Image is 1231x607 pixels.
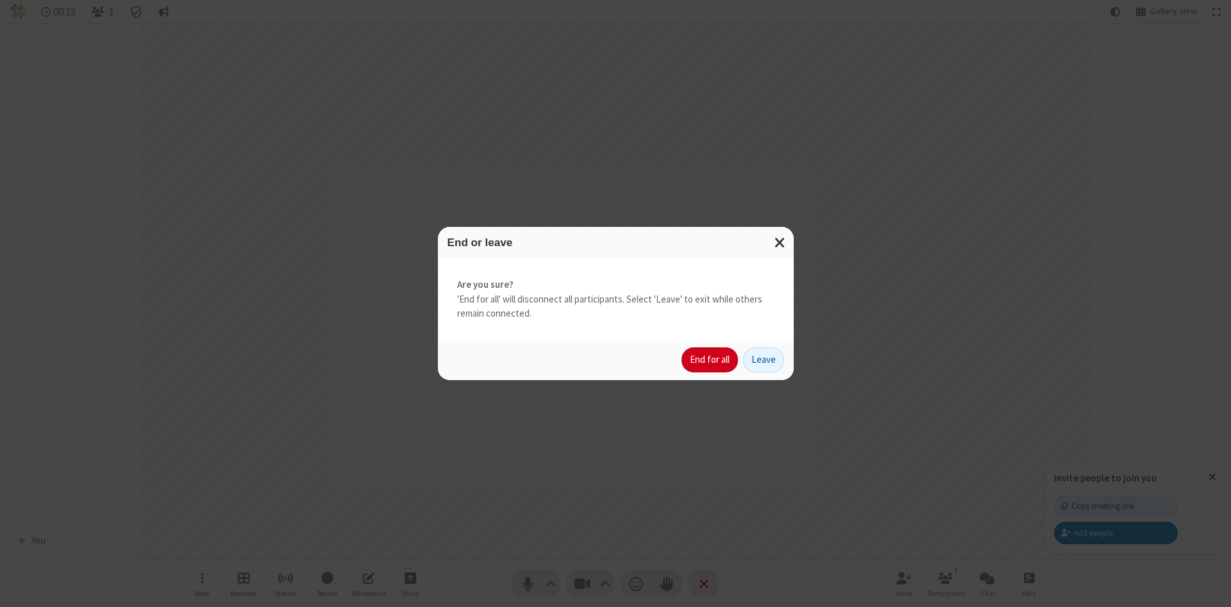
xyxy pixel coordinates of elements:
div: 'End for all' will disconnect all participants. Select 'Leave' to exit while others remain connec... [438,258,794,340]
button: Leave [743,347,784,373]
h3: End or leave [448,237,784,249]
button: End for all [682,347,738,373]
strong: Are you sure? [457,278,775,292]
button: Close modal [767,227,794,258]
